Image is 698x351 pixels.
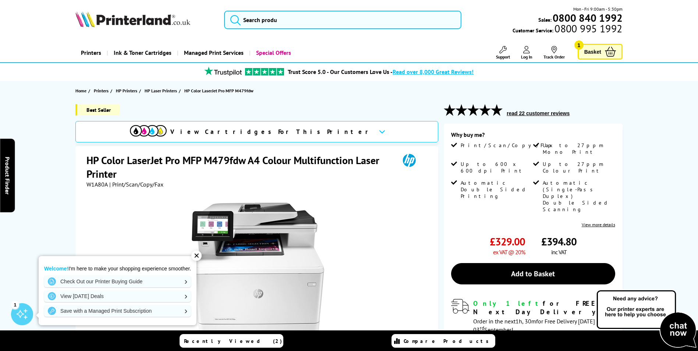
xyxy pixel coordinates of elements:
img: Printerland Logo [75,11,190,27]
div: modal_delivery [451,299,615,333]
span: HP Laser Printers [145,87,177,95]
a: View [DATE] Deals [44,290,191,302]
h1: HP Color LaserJet Pro MFP M479fdw A4 Colour Multifunction Laser Printer [86,153,392,181]
img: HP Color LaserJet Pro MFP M479fdw [186,203,330,347]
button: read 22 customer reviews [504,110,572,117]
a: Printerland Logo [75,11,215,29]
span: Print/Scan/Copy/Fax [461,142,555,149]
span: 0800 995 1992 [553,25,622,32]
span: Printers [94,87,109,95]
a: HP Laser Printers [145,87,179,95]
span: Mon - Fri 9:00am - 5:30pm [573,6,623,13]
a: Support [496,46,510,60]
span: Up to 600 x 600 dpi Print [461,161,531,174]
img: trustpilot rating [201,67,245,76]
span: 1h, 30m [515,318,536,325]
span: HP Color LaserJet Pro MFP M479fdw [184,88,254,93]
span: Best Seller [75,104,120,116]
strong: Welcome! [44,266,68,272]
span: Only 1 left [473,299,543,308]
span: Basket [584,47,601,57]
a: Add to Basket [451,263,615,284]
div: Why buy me? [451,131,615,142]
a: Ink & Toner Cartridges [107,43,177,62]
img: Open Live Chat window [595,289,698,350]
span: Order in the next for Free Delivery [DATE] 03 September! [473,318,595,333]
a: Track Order [543,46,565,60]
a: Check Out our Printer Buying Guide [44,276,191,287]
span: Compare Products [404,338,493,344]
span: £394.80 [541,235,577,248]
span: HP Printers [116,87,137,95]
a: 0800 840 1992 [552,14,623,21]
a: View more details [582,222,615,227]
a: Save with a Managed Print Subscription [44,305,191,317]
span: Log In [521,54,532,60]
div: for FREE Next Day Delivery [473,299,615,316]
img: HP [392,153,426,167]
a: Printers [75,43,107,62]
span: £329.00 [490,235,525,248]
span: Up to 27ppm Colour Print [543,161,613,174]
span: Automatic (Single-Pass Duplex) Double Sided Scanning [543,180,613,213]
span: Up to 27ppm Mono Print [543,142,613,155]
span: View Cartridges For This Printer [170,128,373,136]
a: Recently Viewed (2) [180,334,283,348]
span: Automatic Double Sided Printing [461,180,531,199]
span: W1A80A [86,181,108,188]
span: ex VAT @ 20% [493,248,525,256]
div: 1 [11,301,19,309]
span: inc VAT [551,248,567,256]
b: 0800 840 1992 [553,11,623,25]
a: Compare Products [391,334,495,348]
a: Printers [94,87,110,95]
a: Managed Print Services [177,43,249,62]
div: ✕ [191,251,202,261]
a: Log In [521,46,532,60]
span: Recently Viewed (2) [184,338,282,344]
span: 1 [574,40,584,50]
p: I'm here to make your shopping experience smoother. [44,265,191,272]
sup: rd [480,325,484,331]
a: Trust Score 5.0 - Our Customers Love Us -Read over 8,000 Great Reviews! [288,68,474,75]
span: Read over 8,000 Great Reviews! [393,68,474,75]
span: Ink & Toner Cartridges [114,43,171,62]
span: | Print/Scan/Copy/Fax [109,181,163,188]
span: Home [75,87,86,95]
a: Home [75,87,88,95]
a: Special Offers [249,43,297,62]
span: Support [496,54,510,60]
span: Customer Service: [513,25,622,34]
input: Search produ [224,11,461,29]
img: trustpilot rating [245,68,284,75]
span: Sales: [538,16,552,23]
a: HP Printers [116,87,139,95]
img: cmyk-icon.svg [130,125,167,136]
span: Product Finder [4,157,11,195]
a: Basket 1 [578,44,623,60]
